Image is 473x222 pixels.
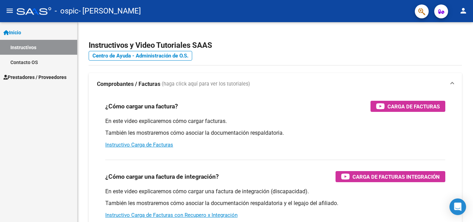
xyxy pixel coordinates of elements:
[3,73,66,81] span: Prestadores / Proveedores
[105,142,173,148] a: Instructivo Carga de Facturas
[162,80,250,88] span: (haga click aquí para ver los tutoriales)
[105,117,445,125] p: En este video explicaremos cómo cargar facturas.
[79,3,141,19] span: - [PERSON_NAME]
[352,172,440,181] span: Carga de Facturas Integración
[371,101,445,112] button: Carga de Facturas
[55,3,79,19] span: - ospic
[97,80,160,88] strong: Comprobantes / Facturas
[449,198,466,215] div: Open Intercom Messenger
[6,7,14,15] mat-icon: menu
[105,129,445,137] p: También les mostraremos cómo asociar la documentación respaldatoria.
[105,212,238,218] a: Instructivo Carga de Facturas con Recupero x Integración
[89,39,462,52] h2: Instructivos y Video Tutoriales SAAS
[89,73,462,95] mat-expansion-panel-header: Comprobantes / Facturas (haga click aquí para ver los tutoriales)
[105,199,445,207] p: También les mostraremos cómo asociar la documentación respaldatoria y el legajo del afiliado.
[387,102,440,111] span: Carga de Facturas
[105,188,445,195] p: En este video explicaremos cómo cargar una factura de integración (discapacidad).
[89,51,192,61] a: Centro de Ayuda - Administración de O.S.
[459,7,467,15] mat-icon: person
[3,29,21,36] span: Inicio
[336,171,445,182] button: Carga de Facturas Integración
[105,172,219,181] h3: ¿Cómo cargar una factura de integración?
[105,101,178,111] h3: ¿Cómo cargar una factura?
